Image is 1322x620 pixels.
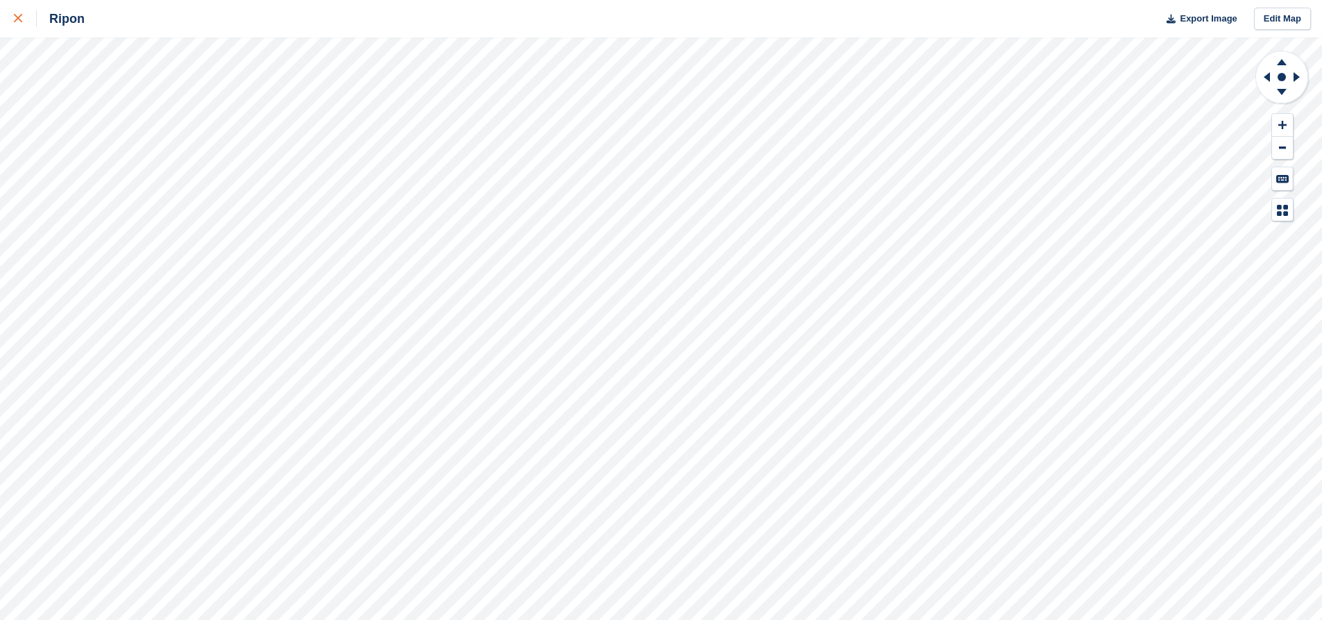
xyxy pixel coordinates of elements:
div: Ripon [37,10,85,27]
a: Edit Map [1254,8,1311,31]
button: Zoom Out [1272,137,1293,160]
span: Export Image [1180,12,1237,26]
button: Zoom In [1272,114,1293,137]
button: Map Legend [1272,199,1293,221]
button: Export Image [1158,8,1237,31]
button: Keyboard Shortcuts [1272,167,1293,190]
